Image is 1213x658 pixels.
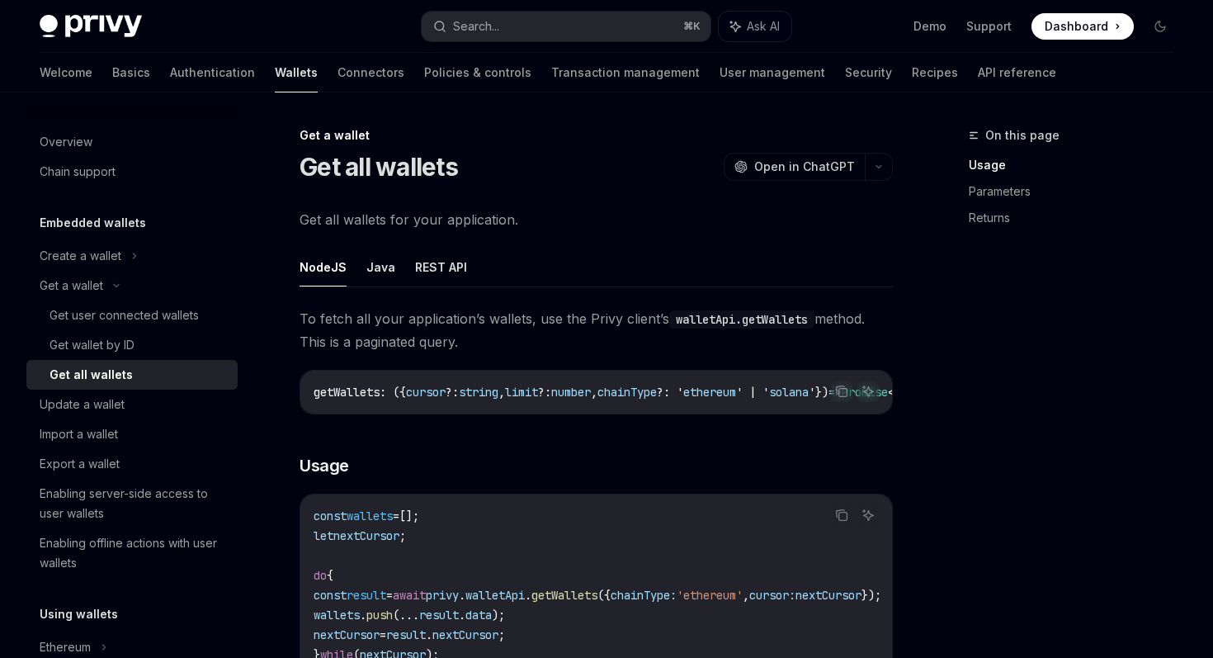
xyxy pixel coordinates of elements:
[415,248,467,286] button: REST API
[40,484,228,523] div: Enabling server-side access to user wallets
[26,449,238,479] a: Export a wallet
[40,395,125,414] div: Update a wallet
[426,627,432,642] span: .
[531,588,597,603] span: getWallets
[719,12,791,41] button: Ask AI
[300,248,347,286] button: NodeJS
[40,15,142,38] img: dark logo
[26,390,238,419] a: Update a wallet
[300,152,458,182] h1: Get all wallets
[50,305,199,325] div: Get user connected wallets
[393,608,399,622] span: (
[769,385,809,400] span: solana
[432,627,498,642] span: nextCursor
[669,310,814,329] code: walletApi.getWallets
[26,360,238,390] a: Get all wallets
[26,419,238,449] a: Import a wallet
[314,588,347,603] span: const
[347,588,386,603] span: result
[845,53,892,92] a: Security
[422,12,710,41] button: Search...⌘K
[538,385,551,400] span: ?:
[314,608,360,622] span: wallets
[747,18,780,35] span: Ask AI
[453,17,499,36] div: Search...
[314,528,333,543] span: let
[913,18,946,35] a: Demo
[170,53,255,92] a: Authentication
[26,528,238,578] a: Enabling offline actions with user wallets
[300,127,893,144] div: Get a wallet
[419,608,459,622] span: result
[26,479,238,528] a: Enabling server-side access to user wallets
[754,159,855,175] span: Open in ChatGPT
[912,53,958,92] a: Recipes
[40,246,121,266] div: Create a wallet
[828,385,842,400] span: =>
[380,385,406,400] span: : ({
[393,588,426,603] span: await
[446,385,459,400] span: ?:
[426,588,459,603] span: privy
[831,381,852,402] button: Copy the contents from the code block
[683,20,701,33] span: ⌘ K
[40,162,116,182] div: Chain support
[720,53,825,92] a: User management
[366,248,395,286] button: Java
[40,533,228,573] div: Enabling offline actions with user wallets
[551,53,700,92] a: Transaction management
[888,385,894,400] span: <
[861,588,881,603] span: });
[300,454,349,477] span: Usage
[657,385,683,400] span: ?: '
[465,608,492,622] span: data
[498,627,505,642] span: ;
[857,381,879,402] button: Ask AI
[26,301,238,330] a: Get user connected wallets
[985,125,1060,145] span: On this page
[360,608,366,622] span: .
[26,330,238,360] a: Get wallet by ID
[399,528,406,543] span: ;
[314,385,380,400] span: getWallets
[40,424,118,444] div: Import a wallet
[724,153,865,181] button: Open in ChatGPT
[809,385,828,400] span: '})
[40,213,146,233] h5: Embedded wallets
[337,53,404,92] a: Connectors
[966,18,1012,35] a: Support
[492,608,505,622] span: );
[525,588,531,603] span: .
[743,588,749,603] span: ,
[1031,13,1134,40] a: Dashboard
[591,385,597,400] span: ,
[50,335,135,355] div: Get wallet by ID
[40,454,120,474] div: Export a wallet
[505,385,538,400] span: limit
[749,588,795,603] span: cursor:
[300,208,893,231] span: Get all wallets for your application.
[399,509,419,523] span: [];
[386,627,426,642] span: result
[978,53,1056,92] a: API reference
[112,53,150,92] a: Basics
[459,385,498,400] span: string
[597,588,611,603] span: ({
[380,627,386,642] span: =
[424,53,531,92] a: Policies & controls
[551,385,591,400] span: number
[314,568,327,583] span: do
[611,588,677,603] span: chainType:
[459,588,465,603] span: .
[683,385,736,400] span: ethereum
[393,509,399,523] span: =
[40,132,92,152] div: Overview
[50,365,133,385] div: Get all wallets
[969,178,1187,205] a: Parameters
[40,604,118,624] h5: Using wallets
[1147,13,1173,40] button: Toggle dark mode
[347,509,393,523] span: wallets
[857,504,879,526] button: Ask AI
[831,504,852,526] button: Copy the contents from the code block
[399,608,419,622] span: ...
